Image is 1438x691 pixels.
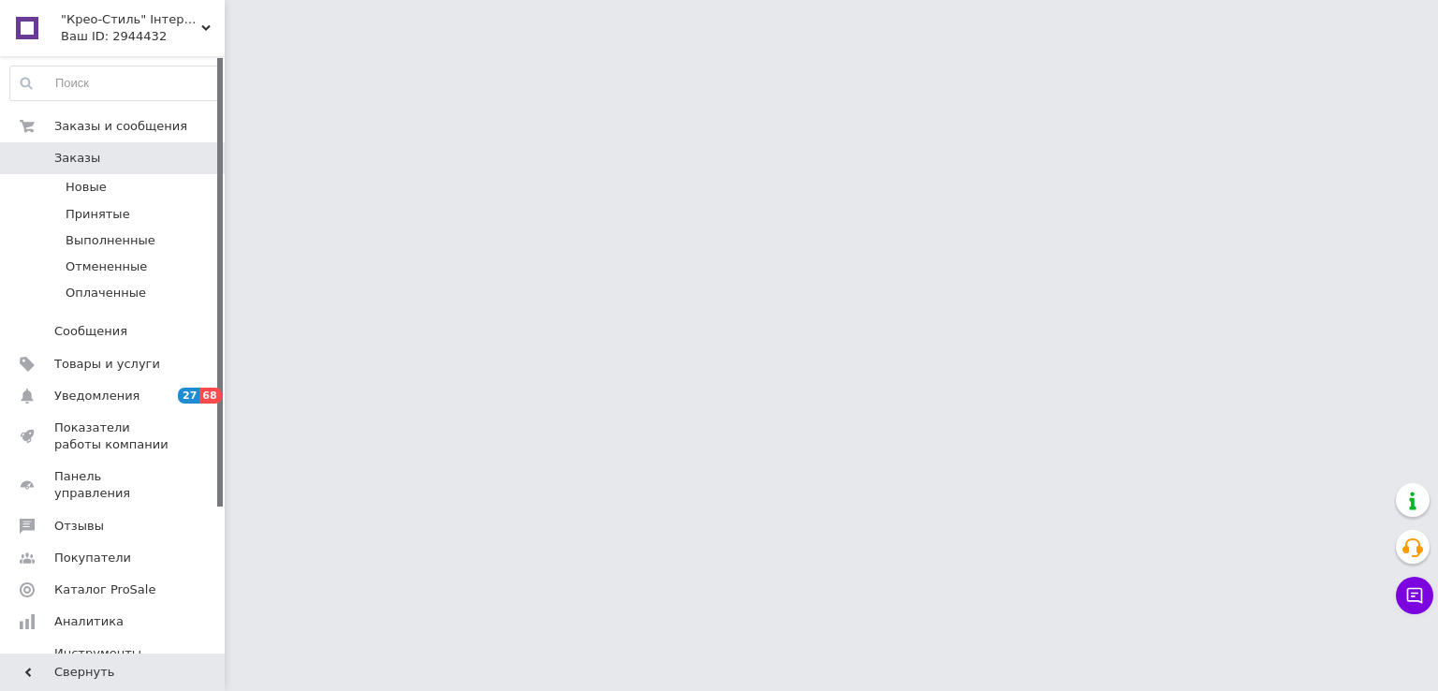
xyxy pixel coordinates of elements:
[54,150,100,167] span: Заказы
[54,323,127,340] span: Сообщения
[61,28,225,45] div: Ваш ID: 2944432
[10,66,220,100] input: Поиск
[54,613,124,630] span: Аналитика
[54,645,173,679] span: Инструменты вебмастера и SEO
[54,468,173,502] span: Панель управления
[54,356,160,373] span: Товары и услуги
[54,550,131,566] span: Покупатели
[66,206,130,223] span: Принятые
[178,388,199,404] span: 27
[66,232,155,249] span: Выполненные
[54,518,104,535] span: Отзывы
[54,388,139,404] span: Уведомления
[54,419,173,453] span: Показатели работы компании
[199,388,221,404] span: 68
[54,118,187,135] span: Заказы и сообщения
[66,285,146,301] span: Оплаченные
[66,179,107,196] span: Новые
[1396,577,1433,614] button: Чат с покупателем
[54,581,155,598] span: Каталог ProSale
[61,11,201,28] span: "Крео-Стиль" Інтернет-магазин опалювального,економно-кліматичного обладнання та послуг
[66,258,147,275] span: Отмененные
